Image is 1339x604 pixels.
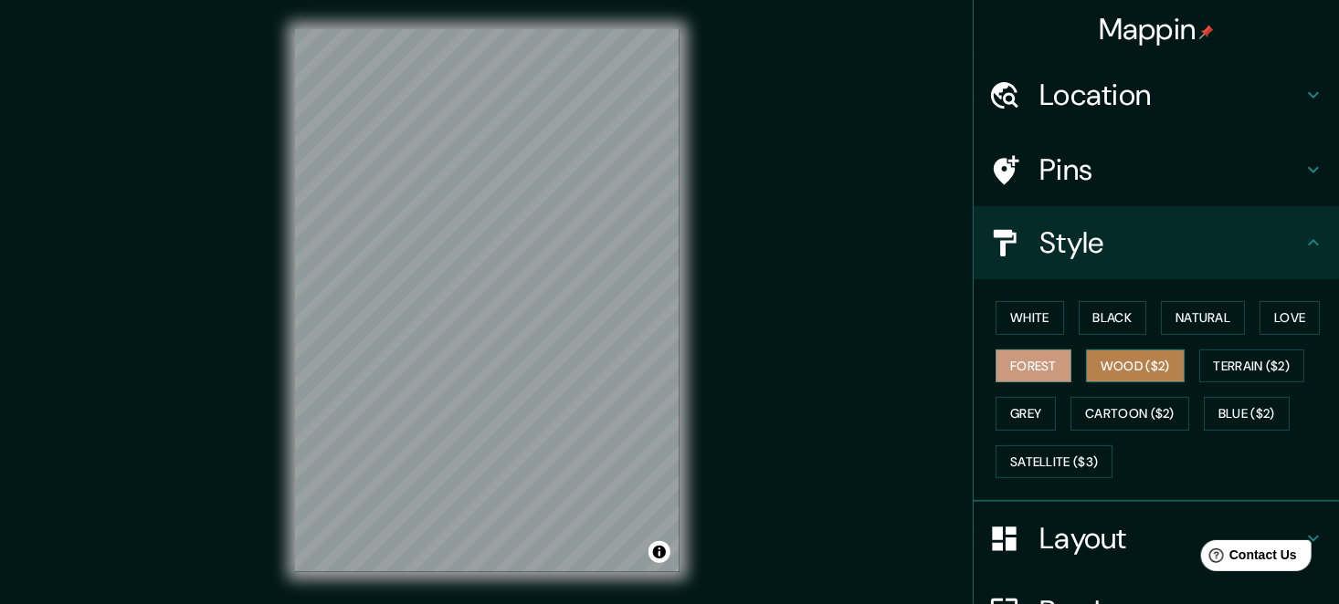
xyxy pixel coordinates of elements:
button: Black [1079,301,1147,335]
h4: Pins [1039,151,1302,188]
h4: Layout [1039,520,1302,557]
h4: Style [1039,224,1302,261]
canvas: Map [295,29,680,572]
button: Blue ($2) [1204,397,1290,431]
button: Natural [1161,301,1245,335]
button: Wood ($2) [1086,349,1185,383]
div: Layout [974,502,1339,575]
h4: Location [1039,77,1302,113]
button: Satellite ($3) [996,445,1112,479]
div: Location [974,58,1339,131]
button: Love [1260,301,1320,335]
iframe: Help widget launcher [1176,533,1319,584]
img: pin-icon.png [1199,25,1214,39]
button: Forest [996,349,1071,383]
button: Cartoon ($2) [1070,397,1189,431]
div: Style [974,206,1339,279]
h4: Mappin [1099,11,1215,47]
div: Pins [974,133,1339,206]
button: Terrain ($2) [1199,349,1305,383]
button: Grey [996,397,1056,431]
button: Toggle attribution [648,541,670,563]
button: White [996,301,1064,335]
